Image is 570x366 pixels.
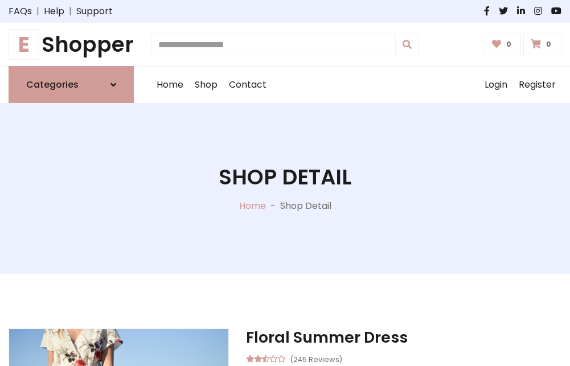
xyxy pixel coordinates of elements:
h6: Categories [26,79,79,90]
span: 0 [543,39,554,50]
a: Register [513,67,561,103]
h1: Shop Detail [219,165,351,190]
span: | [32,5,44,18]
h3: Floral Summer Dress [246,328,561,347]
a: 0 [523,34,561,55]
a: 0 [485,34,522,55]
span: 0 [503,39,514,50]
a: Shop [189,67,223,103]
p: - [266,199,280,213]
a: Home [151,67,189,103]
a: Home [239,199,266,212]
a: Help [44,5,64,18]
h1: Shopper [9,32,134,57]
a: Login [479,67,513,103]
span: | [64,5,76,18]
p: Shop Detail [280,199,331,213]
a: FAQs [9,5,32,18]
span: E [9,29,39,60]
a: Support [76,5,113,18]
a: EShopper [9,32,134,57]
a: Categories [9,66,134,103]
a: Contact [223,67,272,103]
small: (245 Reviews) [290,352,342,365]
